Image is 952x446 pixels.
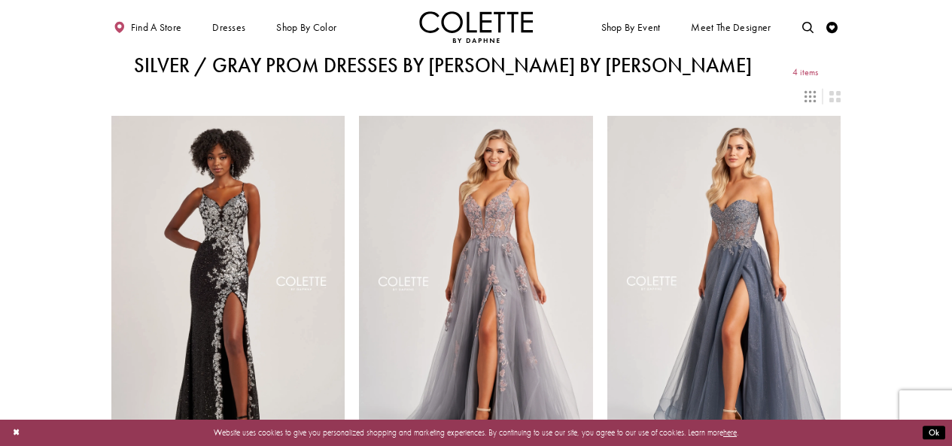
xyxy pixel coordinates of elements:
[111,11,184,43] a: Find a store
[792,68,818,77] span: 4 items
[829,91,841,102] span: Switch layout to 2 columns
[419,11,534,43] a: Visit Home Page
[274,11,339,43] span: Shop by color
[689,11,774,43] a: Meet the designer
[824,11,841,43] a: Check Wishlist
[601,22,661,33] span: Shop By Event
[419,11,534,43] img: Colette by Daphne
[923,426,945,440] button: Submit Dialog
[691,22,771,33] span: Meet the designer
[723,427,737,438] a: here
[276,22,336,33] span: Shop by color
[209,11,248,43] span: Dresses
[799,11,817,43] a: Toggle search
[212,22,245,33] span: Dresses
[598,11,663,43] span: Shop By Event
[131,22,182,33] span: Find a store
[134,54,752,77] h1: Silver / Gray Prom Dresses by [PERSON_NAME] by [PERSON_NAME]
[7,423,26,443] button: Close Dialog
[82,425,870,440] p: Website uses cookies to give you personalized shopping and marketing experiences. By continuing t...
[804,91,816,102] span: Switch layout to 3 columns
[104,83,847,108] div: Layout Controls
